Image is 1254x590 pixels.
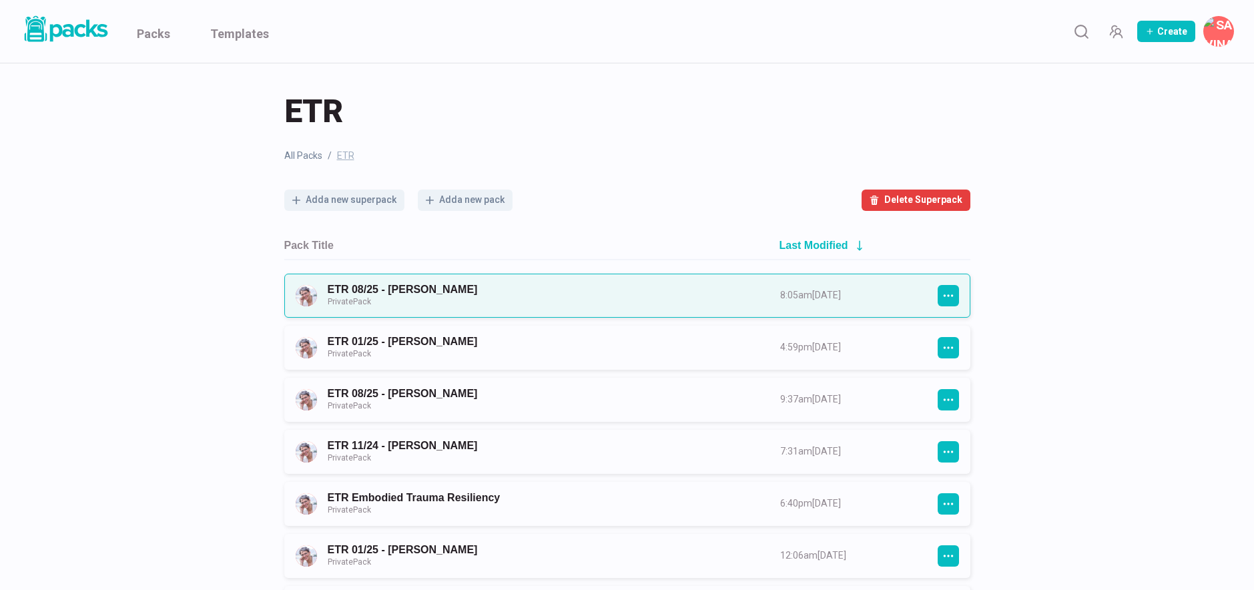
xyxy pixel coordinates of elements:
[1068,18,1094,45] button: Search
[284,190,404,211] button: Adda new superpack
[1203,16,1234,47] button: Savina Tilmann
[418,190,513,211] button: Adda new pack
[862,190,970,211] button: Delete Superpack
[1137,21,1195,42] button: Create Pack
[20,13,110,45] img: Packs logo
[284,90,343,133] span: ETR
[284,239,334,252] h2: Pack Title
[20,13,110,49] a: Packs logo
[284,149,322,163] a: All Packs
[337,149,354,163] span: ETR
[284,149,970,163] nav: breadcrumb
[779,239,848,252] h2: Last Modified
[1103,18,1129,45] button: Manage Team Invites
[328,149,332,163] span: /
